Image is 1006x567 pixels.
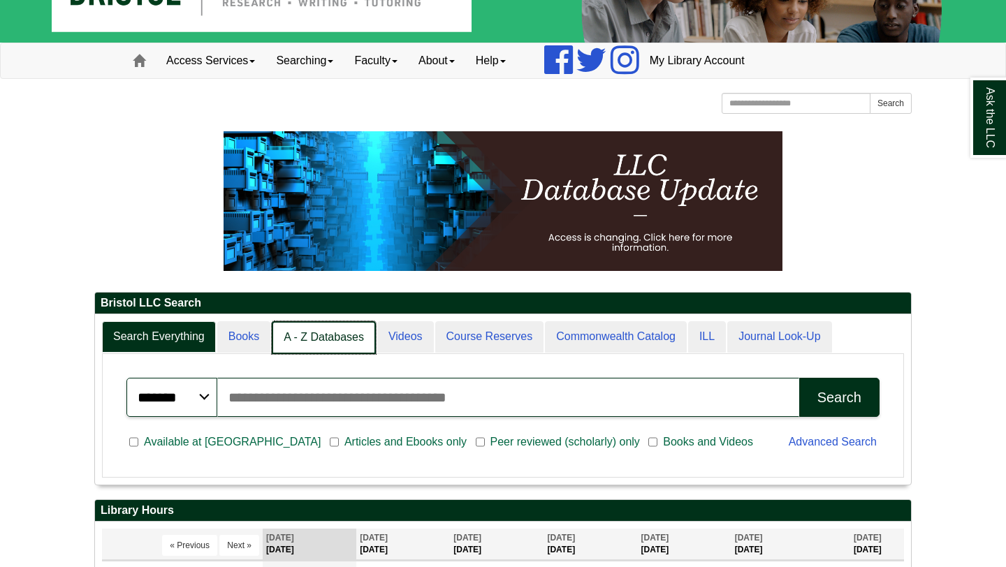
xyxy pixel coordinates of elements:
[129,436,138,448] input: Available at [GEOGRAPHIC_DATA]
[356,529,450,560] th: [DATE]
[476,436,485,448] input: Peer reviewed (scholarly) only
[727,321,831,353] a: Journal Look-Up
[95,293,911,314] h2: Bristol LLC Search
[435,321,544,353] a: Course Reserves
[688,321,726,353] a: ILL
[638,529,731,560] th: [DATE]
[217,321,270,353] a: Books
[224,131,782,271] img: HTML tutorial
[339,434,472,450] span: Articles and Ebooks only
[344,43,408,78] a: Faculty
[870,93,912,114] button: Search
[272,321,376,354] a: A - Z Databases
[138,434,326,450] span: Available at [GEOGRAPHIC_DATA]
[735,533,763,543] span: [DATE]
[545,321,687,353] a: Commonwealth Catalog
[266,533,294,543] span: [DATE]
[265,43,344,78] a: Searching
[162,535,217,556] button: « Previous
[95,500,911,522] h2: Library Hours
[547,533,575,543] span: [DATE]
[465,43,516,78] a: Help
[377,321,434,353] a: Videos
[641,533,669,543] span: [DATE]
[330,436,339,448] input: Articles and Ebooks only
[639,43,755,78] a: My Library Account
[360,533,388,543] span: [DATE]
[544,529,637,560] th: [DATE]
[263,529,356,560] th: [DATE]
[102,321,216,353] a: Search Everything
[850,529,904,560] th: [DATE]
[408,43,465,78] a: About
[817,390,861,406] div: Search
[789,436,877,448] a: Advanced Search
[731,529,850,560] th: [DATE]
[485,434,646,450] span: Peer reviewed (scholarly) only
[219,535,259,556] button: Next »
[799,378,880,417] button: Search
[453,533,481,543] span: [DATE]
[854,533,882,543] span: [DATE]
[648,436,657,448] input: Books and Videos
[450,529,544,560] th: [DATE]
[156,43,265,78] a: Access Services
[657,434,759,450] span: Books and Videos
